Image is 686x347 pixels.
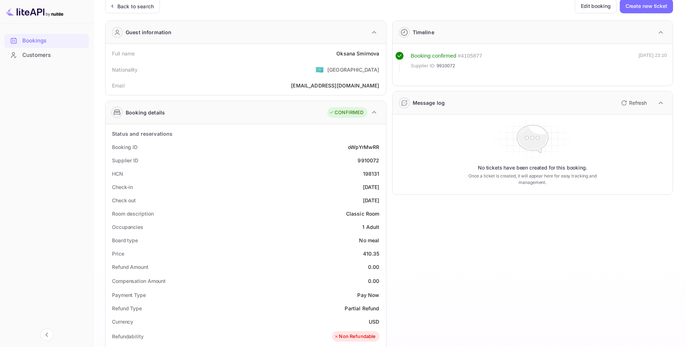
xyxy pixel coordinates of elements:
div: 0.00 [368,263,380,271]
div: Partial Refund [345,305,379,312]
div: Email [112,82,125,89]
div: Check-in [112,183,133,191]
div: USD [369,318,379,325]
div: 410.35 [363,250,380,257]
div: No meal [359,236,379,244]
div: Nationality [112,66,138,73]
div: Compensation Amount [112,277,166,285]
div: Room description [112,210,153,217]
div: Customers [22,51,85,59]
div: [DATE] [363,197,380,204]
div: Refund Type [112,305,142,312]
button: Refresh [617,97,650,109]
div: [DATE] 23:10 [638,52,667,73]
button: Collapse navigation [40,328,53,341]
div: 198131 [363,170,380,177]
div: 0.00 [368,277,380,285]
p: Refresh [629,99,647,107]
div: Booking ID [112,143,138,151]
div: # 4105877 [458,52,482,60]
p: Once a ticket is created, it will appear here for easy tracking and management. [457,173,608,186]
div: Timeline [413,28,434,36]
div: 9910072 [358,157,379,164]
img: LiteAPI logo [6,6,63,17]
div: HCN [112,170,123,177]
div: CONFIRMED [329,109,363,116]
div: Pay Now [357,291,379,299]
div: Occupancies [112,223,143,231]
div: Payment Type [112,291,146,299]
div: Bookings [22,37,85,45]
div: Guest information [126,28,172,36]
div: Booking confirmed [411,52,457,60]
div: Non Refundable [334,333,376,340]
a: Customers [4,48,89,62]
a: Bookings [4,34,89,47]
div: Refund Amount [112,263,148,271]
div: Status and reservations [112,130,172,138]
div: [DATE] [363,183,380,191]
div: Back to search [117,3,154,10]
div: Check out [112,197,136,204]
div: Price [112,250,124,257]
div: [EMAIL_ADDRESS][DOMAIN_NAME] [291,82,379,89]
div: Supplier ID [112,157,138,164]
p: No tickets have been created for this booking. [478,164,587,171]
div: Oksana Smirnova [336,50,379,57]
span: United States [315,63,324,76]
span: Supplier ID: [411,62,436,69]
div: [GEOGRAPHIC_DATA] [327,66,380,73]
span: 9910072 [436,62,455,69]
div: oWpYrMwRR [348,143,379,151]
div: Bookings [4,34,89,48]
div: Board type [112,236,138,244]
div: Refundability [112,333,144,340]
div: Booking details [126,109,165,116]
div: Message log [413,99,445,107]
div: 1 Adult [362,223,379,231]
div: Full name [112,50,135,57]
div: Classic Room [346,210,380,217]
div: Currency [112,318,133,325]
